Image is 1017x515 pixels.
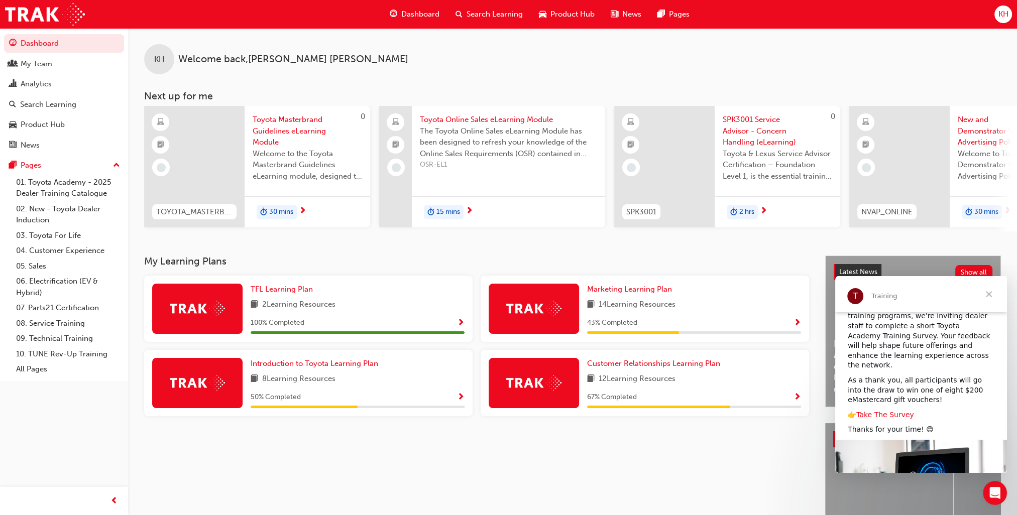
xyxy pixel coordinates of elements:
[9,80,17,89] span: chart-icon
[20,99,76,110] div: Search Learning
[614,106,840,227] a: 0SPK3001SPK3001 Service Advisor - Concern Handling (eLearning)Toyota & Lexus Service Advisor Cert...
[506,375,561,391] img: Trak
[420,159,597,171] span: OSR-EL1
[251,359,378,368] span: Introduction to Toyota Learning Plan
[1004,207,1011,216] span: next-icon
[531,4,603,25] a: car-iconProduct Hub
[382,4,447,25] a: guage-iconDashboard
[144,255,809,267] h3: My Learning Plans
[457,319,465,328] span: Show Progress
[12,300,124,316] a: 07. Parts21 Certification
[253,114,362,148] span: Toyota Masterbrand Guidelines eLearning Module
[965,206,972,219] span: duration-icon
[723,114,832,148] span: SPK3001 Service Advisor - Concern Handling (eLearning)
[178,54,408,65] span: Welcome back , [PERSON_NAME] [PERSON_NAME]
[9,161,17,170] span: pages-icon
[251,284,317,295] a: TFL Learning Plan
[12,201,124,228] a: 02. New - Toyota Dealer Induction
[587,317,637,329] span: 43 % Completed
[113,159,120,172] span: up-icon
[12,361,124,377] a: All Pages
[420,125,597,160] span: The Toyota Online Sales eLearning Module has been designed to refresh your knowledge of the Onlin...
[861,206,913,218] span: NVAP_ONLINE
[392,116,399,129] span: laptop-icon
[833,431,993,447] a: Product HubShow all
[831,112,835,121] span: 0
[456,8,463,21] span: search-icon
[251,285,313,294] span: TFL Learning Plan
[457,393,465,402] span: Show Progress
[269,206,293,218] span: 30 mins
[669,9,690,20] span: Pages
[12,331,124,346] a: 09. Technical Training
[862,139,869,152] span: booktick-icon
[587,359,720,368] span: Customer Relationships Learning Plan
[12,243,124,259] a: 04. Customer Experience
[622,9,641,20] span: News
[436,206,460,218] span: 15 mins
[21,140,40,151] div: News
[447,4,531,25] a: search-iconSearch Learning
[4,75,124,93] a: Analytics
[626,206,656,218] span: SPK3001
[390,8,397,21] span: guage-icon
[723,148,832,182] span: Toyota & Lexus Service Advisor Certification – Foundation Level 1, is the essential training cour...
[994,6,1012,23] button: KH
[550,9,595,20] span: Product Hub
[361,112,365,121] span: 0
[9,60,17,69] span: people-icon
[299,207,306,216] span: next-icon
[251,358,382,369] a: Introduction to Toyota Learning Plan
[253,148,362,182] span: Welcome to the Toyota Masterbrand Guidelines eLearning module, designed to enhance your knowledge...
[760,207,767,216] span: next-icon
[12,259,124,274] a: 05. Sales
[794,319,801,328] span: Show Progress
[466,207,473,216] span: next-icon
[834,338,992,372] span: Help Shape the Future of Toyota Academy Training and Win an eMastercard!
[157,116,164,129] span: learningResourceType_ELEARNING-icon
[154,54,164,65] span: KH
[974,206,998,218] span: 30 mins
[627,163,636,172] span: learningRecordVerb_NONE-icon
[21,58,52,70] div: My Team
[587,285,672,294] span: Marketing Learning Plan
[4,32,124,156] button: DashboardMy TeamAnalyticsSearch LearningProduct HubNews
[156,206,233,218] span: TOYOTA_MASTERBRAND_EL
[21,78,52,90] div: Analytics
[457,391,465,404] button: Show Progress
[9,141,17,150] span: news-icon
[587,358,724,369] a: Customer Relationships Learning Plan
[4,95,124,114] a: Search Learning
[251,299,258,311] span: book-icon
[12,274,124,300] a: 06. Electrification (EV & Hybrid)
[420,114,597,125] span: Toyota Online Sales eLearning Module
[794,317,801,329] button: Show Progress
[627,116,634,129] span: learningResourceType_ELEARNING-icon
[657,8,665,21] span: pages-icon
[794,391,801,404] button: Show Progress
[170,375,225,391] img: Trak
[825,255,1001,407] a: Latest NewsShow allHelp Shape the Future of Toyota Academy Training and Win an eMastercard!Revolu...
[128,90,1017,102] h3: Next up for me
[862,116,869,129] span: learningResourceType_ELEARNING-icon
[839,268,877,276] span: Latest News
[144,106,370,227] a: 0TOYOTA_MASTERBRAND_ELToyota Masterbrand Guidelines eLearning ModuleWelcome to the Toyota Masterb...
[110,495,118,507] span: prev-icon
[794,393,801,402] span: Show Progress
[4,156,124,175] button: Pages
[998,9,1008,20] span: KH
[627,139,634,152] span: booktick-icon
[834,372,992,395] span: Revolutionise the way you access and manage your learning resources.
[427,206,434,219] span: duration-icon
[12,175,124,201] a: 01. Toyota Academy - 2025 Dealer Training Catalogue
[9,120,17,130] span: car-icon
[587,392,637,403] span: 67 % Completed
[587,299,595,311] span: book-icon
